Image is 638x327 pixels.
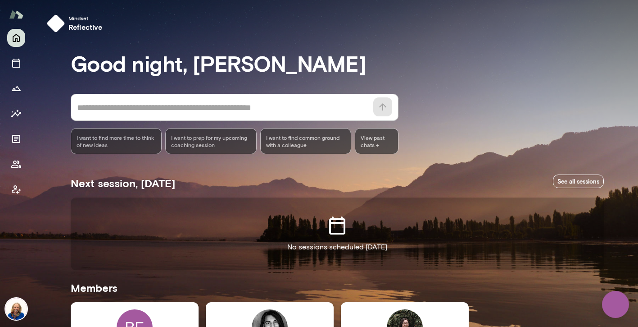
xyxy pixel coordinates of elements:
[77,134,156,148] span: I want to find more time to think of new ideas
[71,281,604,295] h5: Members
[71,128,162,154] div: I want to find more time to think of new ideas
[43,11,110,36] button: Mindsetreflective
[165,128,257,154] div: I want to prep for my upcoming coaching session
[68,14,103,22] span: Mindset
[260,128,352,154] div: I want to find common ground with a colleague
[171,134,251,148] span: I want to prep for my upcoming coaching session
[47,14,65,32] img: mindset
[266,134,346,148] span: I want to find common ground with a colleague
[71,176,175,190] h5: Next session, [DATE]
[287,242,387,253] p: No sessions scheduled [DATE]
[7,54,25,72] button: Sessions
[553,175,604,189] a: See all sessions
[5,298,27,320] img: Cathy Wright
[7,79,25,97] button: Growth Plan
[7,130,25,148] button: Documents
[7,155,25,173] button: Members
[7,180,25,198] button: Client app
[7,105,25,123] button: Insights
[71,51,604,76] h3: Good night, [PERSON_NAME]
[68,22,103,32] h6: reflective
[355,128,398,154] span: View past chats ->
[7,29,25,47] button: Home
[9,6,23,23] img: Mento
